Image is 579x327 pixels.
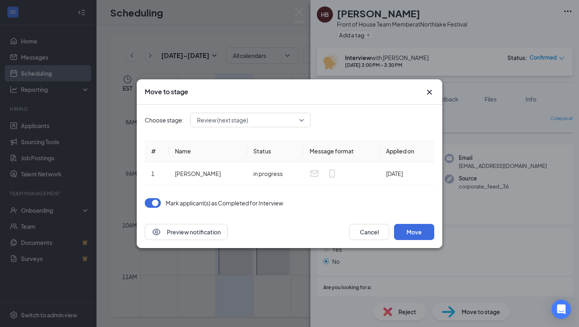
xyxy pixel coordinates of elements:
[552,300,571,319] div: Open Intercom Messenger
[380,140,434,162] th: Applied on
[247,162,303,185] td: in progress
[425,87,434,97] button: Close
[197,114,248,126] span: Review (next stage)
[310,169,319,178] svg: Email
[151,170,154,177] span: 1
[166,199,283,207] p: Mark applicant(s) as Completed for Interview
[168,162,247,185] td: [PERSON_NAME]
[425,87,434,97] svg: Cross
[168,140,247,162] th: Name
[380,162,434,185] td: [DATE]
[247,140,303,162] th: Status
[349,224,389,240] button: Cancel
[152,227,161,237] svg: Eye
[145,224,228,240] button: EyePreview notification
[327,169,337,178] svg: MobileSms
[394,224,434,240] button: Move
[145,116,184,124] span: Choose stage:
[303,140,380,162] th: Message format
[145,140,168,162] th: #
[145,87,188,96] h3: Move to stage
